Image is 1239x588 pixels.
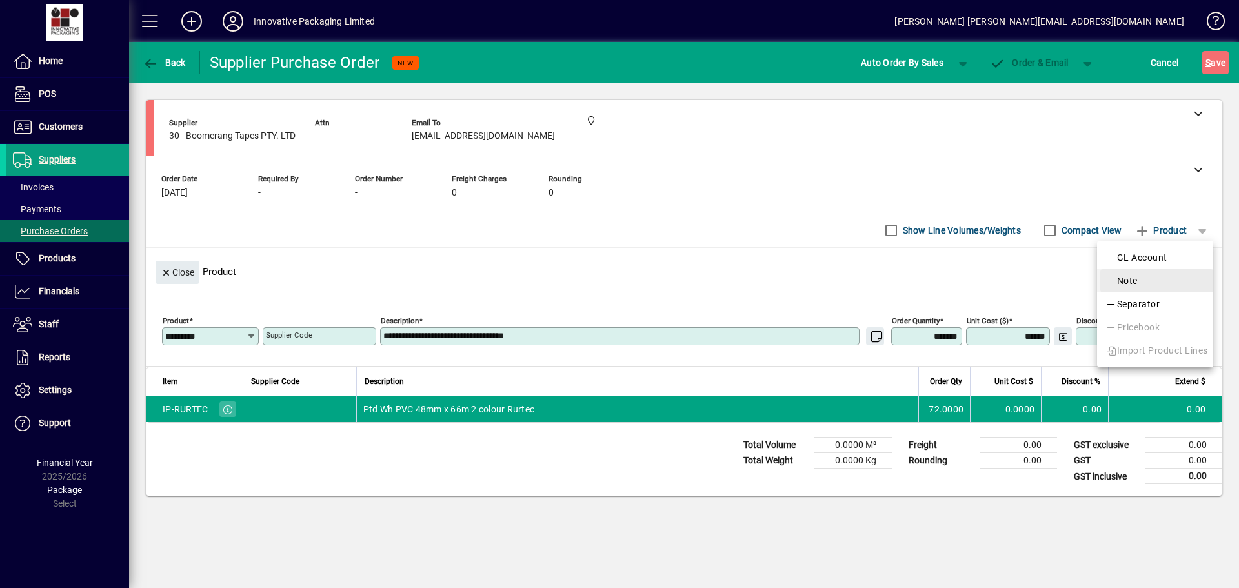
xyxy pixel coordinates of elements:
span: Separator [1105,296,1160,312]
button: Pricebook [1097,316,1213,339]
span: Pricebook [1105,319,1160,335]
span: GL Account [1105,250,1167,265]
span: Note [1105,273,1138,289]
button: GL Account [1097,246,1213,269]
button: Separator [1097,292,1213,316]
button: Note [1097,269,1213,292]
